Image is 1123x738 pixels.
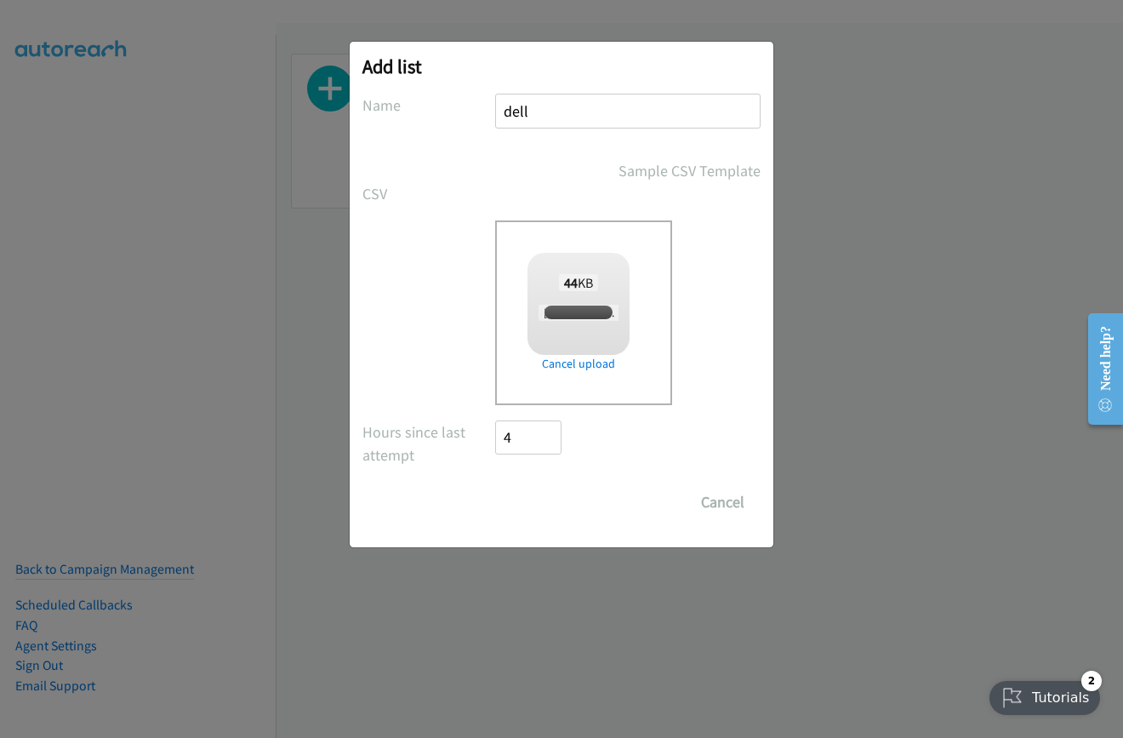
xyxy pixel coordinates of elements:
a: Sample CSV Template [619,159,761,182]
label: Hours since last attempt [362,420,495,466]
span: [PERSON_NAME] + Dell Virtual Forum [DATE].csv [539,305,770,321]
label: Name [362,94,495,117]
label: CSV [362,182,495,205]
h2: Add list [362,54,761,78]
iframe: Checklist [979,664,1110,725]
button: Cancel [685,485,761,519]
iframe: Resource Center [1074,301,1123,437]
a: Cancel upload [527,355,630,373]
strong: 44 [564,274,578,291]
span: KB [559,274,599,291]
